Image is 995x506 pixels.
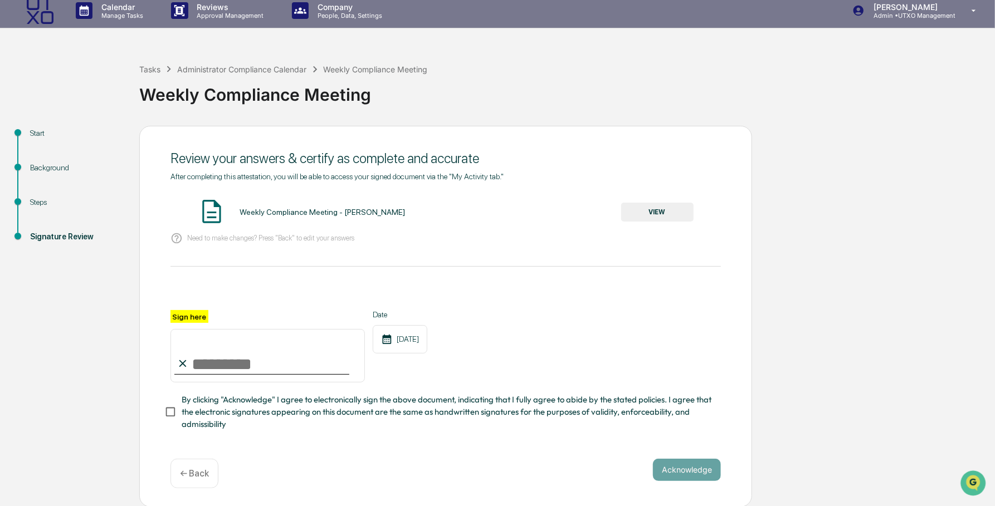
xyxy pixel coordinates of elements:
p: Reviews [188,2,270,12]
div: Weekly Compliance Meeting [324,65,428,74]
button: VIEW [621,203,694,222]
img: Document Icon [198,198,226,225]
button: Acknowledge [653,459,721,481]
div: Review your answers & certify as complete and accurate [170,150,721,166]
span: Attestations [92,140,138,151]
span: After completing this attestation, you will be able to access your signed document via the "My Ac... [170,172,504,181]
div: 🖐️ [11,141,20,150]
div: Weekly Compliance Meeting [139,76,989,105]
div: Background [30,162,121,174]
a: 🗄️Attestations [76,136,143,156]
p: [PERSON_NAME] [865,2,955,12]
span: Preclearance [22,140,72,151]
p: Manage Tasks [92,12,149,19]
p: How can we help? [11,23,203,41]
div: Start [30,127,121,139]
div: We're available if you need us! [38,96,141,105]
p: Company [309,2,388,12]
a: 🖐️Preclearance [7,136,76,156]
a: 🔎Data Lookup [7,157,75,177]
a: Powered byPylon [79,188,135,197]
span: By clicking "Acknowledge" I agree to electronically sign the above document, indicating that I fu... [182,394,712,431]
p: Need to make changes? Press "Back" to edit your answers [187,234,354,242]
p: Approval Management [188,12,270,19]
div: [DATE] [373,325,427,353]
span: Data Lookup [22,161,70,173]
div: Signature Review [30,231,121,243]
div: 🗄️ [81,141,90,150]
span: Pylon [111,189,135,197]
div: Weekly Compliance Meeting - [PERSON_NAME] [240,208,405,217]
div: Tasks [139,65,160,74]
label: Date [373,310,427,319]
div: Start new chat [38,85,183,96]
p: Calendar [92,2,149,12]
img: 1746055101610-c473b297-6a78-478c-a979-82029cc54cd1 [11,85,31,105]
div: 🔎 [11,163,20,171]
p: People, Data, Settings [309,12,388,19]
p: Admin • UTXO Management [865,12,955,19]
iframe: Open customer support [959,469,989,499]
div: Administrator Compliance Calendar [177,65,306,74]
div: Steps [30,196,121,208]
button: Start new chat [189,89,203,102]
label: Sign here [170,310,208,323]
p: ← Back [180,468,209,479]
